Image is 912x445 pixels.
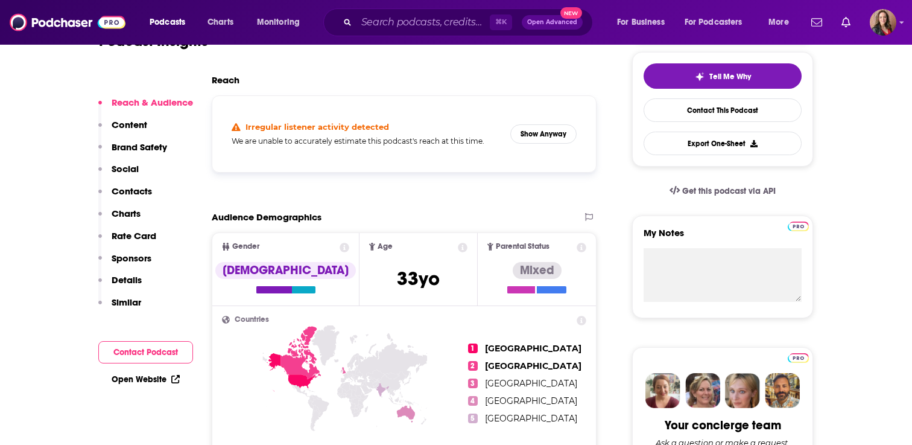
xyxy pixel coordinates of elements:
button: Show Anyway [510,124,577,144]
button: open menu [249,13,315,32]
div: Your concierge team [665,418,781,433]
button: Brand Safety [98,141,167,164]
span: Logged in as catygray [870,9,896,36]
span: [GEOGRAPHIC_DATA] [485,343,581,354]
button: Content [98,119,147,141]
span: Open Advanced [527,19,577,25]
img: Podchaser Pro [788,222,809,231]
button: open menu [677,13,760,32]
a: Show notifications dropdown [837,12,855,33]
button: open menu [141,13,201,32]
h5: We are unable to accurately estimate this podcast's reach at this time. [232,136,501,146]
div: [DEMOGRAPHIC_DATA] [215,262,356,279]
a: Pro website [788,220,809,231]
button: Rate Card [98,230,156,252]
span: 4 [468,396,478,406]
a: Pro website [788,351,809,363]
span: [GEOGRAPHIC_DATA] [485,395,577,406]
button: Charts [98,208,141,230]
input: Search podcasts, credits, & more... [356,13,490,32]
span: 1 [468,344,478,353]
span: Parental Status [496,243,549,251]
span: Get this podcast via API [682,186,776,196]
span: [GEOGRAPHIC_DATA] [485,378,577,389]
button: Open AdvancedNew [522,15,583,30]
h2: Reach [212,74,239,86]
button: Social [98,163,139,185]
button: Similar [98,296,141,319]
a: Charts [200,13,241,32]
button: Show profile menu [870,9,896,36]
a: Open Website [112,374,180,385]
span: 2 [468,361,478,371]
p: Details [112,274,142,286]
button: Export One-Sheet [644,132,802,155]
span: Gender [232,243,259,251]
button: Reach & Audience [98,97,193,119]
button: Contacts [98,185,152,208]
img: User Profile [870,9,896,36]
span: Podcasts [150,14,185,31]
img: Podchaser - Follow, Share and Rate Podcasts [10,11,125,34]
button: open menu [609,13,680,32]
label: My Notes [644,227,802,248]
p: Social [112,163,139,174]
p: Brand Safety [112,141,167,153]
span: For Business [617,14,665,31]
h2: Audience Demographics [212,211,321,223]
span: ⌘ K [490,14,512,30]
img: Podchaser Pro [788,353,809,363]
p: Similar [112,296,141,308]
span: 33 yo [397,267,440,290]
img: Jon Profile [765,373,800,408]
button: Details [98,274,142,296]
p: Rate Card [112,230,156,242]
img: Sydney Profile [645,373,680,408]
a: Contact This Podcast [644,98,802,122]
img: Barbara Profile [685,373,720,408]
p: Charts [112,208,141,219]
span: Age [378,243,393,251]
img: Jules Profile [725,373,760,408]
a: Get this podcast via API [660,176,785,206]
button: tell me why sparkleTell Me Why [644,63,802,89]
img: tell me why sparkle [695,72,705,82]
button: Sponsors [98,252,151,275]
span: Monitoring [257,14,300,31]
span: [GEOGRAPHIC_DATA] [485,360,581,371]
h4: Irregular listener activity detected [245,122,389,132]
div: Search podcasts, credits, & more... [335,8,604,36]
p: Contacts [112,185,152,197]
span: More [768,14,789,31]
span: Countries [235,316,269,324]
p: Reach & Audience [112,97,193,108]
a: Show notifications dropdown [806,12,827,33]
span: New [560,7,582,19]
p: Content [112,119,147,130]
button: Contact Podcast [98,341,193,363]
button: open menu [760,13,804,32]
span: Charts [207,14,233,31]
span: Tell Me Why [709,72,751,82]
span: 5 [468,414,478,423]
span: 3 [468,379,478,388]
span: For Podcasters [685,14,743,31]
p: Sponsors [112,252,151,264]
div: Mixed [513,262,562,279]
span: [GEOGRAPHIC_DATA] [485,413,577,424]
